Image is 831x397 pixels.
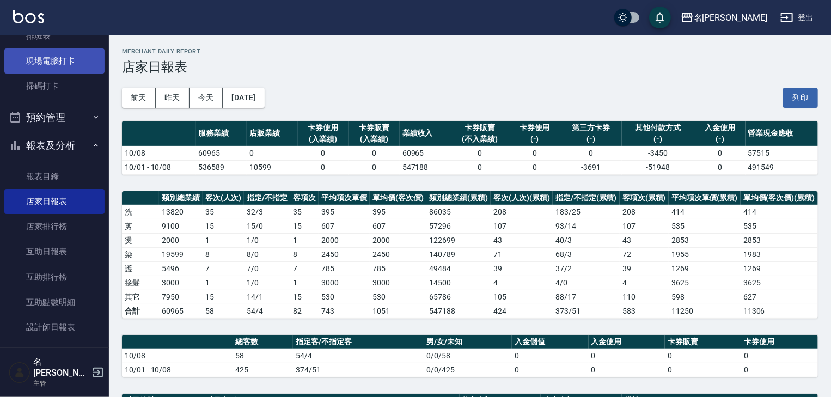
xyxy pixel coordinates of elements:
td: 122699 [426,233,491,247]
button: 前天 [122,88,156,108]
td: 15 [203,290,244,304]
td: 39 [620,261,669,276]
td: 0 [247,146,298,160]
td: 3000 [159,276,203,290]
td: 9100 [159,219,203,233]
td: 0 [560,146,622,160]
td: 8 [203,247,244,261]
td: 0 [512,363,588,377]
img: Person [9,362,30,383]
td: 1 [203,276,244,290]
td: 11250 [669,304,741,318]
td: 2000 [159,233,203,247]
td: 39 [491,261,553,276]
td: 其它 [122,290,159,304]
a: 互助日報表 [4,239,105,264]
td: 0 [589,349,665,363]
td: 0 [665,349,741,363]
div: 名[PERSON_NAME] [694,11,767,25]
td: 58 [203,304,244,318]
td: 8 [290,247,319,261]
td: 10/01 - 10/08 [122,363,233,377]
td: 4 [620,276,669,290]
td: 8 / 0 [244,247,290,261]
a: 互助點數明細 [4,290,105,315]
td: 14 / 1 [244,290,290,304]
th: 客次(人次)(累積) [491,191,553,205]
td: 1983 [741,247,818,261]
th: 業績收入 [400,121,451,146]
td: 2853 [741,233,818,247]
th: 卡券販賣 [665,335,741,349]
td: 15 / 0 [244,219,290,233]
td: 3000 [319,276,370,290]
td: 35 [203,205,244,219]
td: 86035 [426,205,491,219]
td: 剪 [122,219,159,233]
button: 報表及分析 [4,131,105,160]
td: 395 [319,205,370,219]
td: 0/0/425 [424,363,512,377]
td: 57296 [426,219,491,233]
td: 208 [620,205,669,219]
th: 男/女/未知 [424,335,512,349]
td: 0 [509,146,560,160]
button: 預約管理 [4,103,105,132]
td: 14500 [426,276,491,290]
td: 3625 [741,276,818,290]
td: 35 [290,205,319,219]
div: (入業績) [351,133,397,145]
td: 0 [589,363,665,377]
td: 0 [694,146,746,160]
td: 染 [122,247,159,261]
td: 43 [491,233,553,247]
td: 49484 [426,261,491,276]
td: 0 [741,363,818,377]
td: 598 [669,290,741,304]
a: 排班表 [4,23,105,48]
a: 互助排行榜 [4,265,105,290]
td: 0 [349,160,400,174]
td: 7 / 0 [244,261,290,276]
td: 607 [370,219,426,233]
td: 535 [669,219,741,233]
td: 57515 [746,146,818,160]
div: (不入業績) [453,133,506,145]
button: 名[PERSON_NAME] [676,7,772,29]
a: 現場電腦打卡 [4,48,105,74]
td: 414 [669,205,741,219]
th: 單均價(客次價)(累積) [741,191,818,205]
h2: Merchant Daily Report [122,48,818,55]
th: 總客數 [233,335,294,349]
td: 7950 [159,290,203,304]
td: 547188 [426,304,491,318]
td: 110 [620,290,669,304]
th: 平均項次單價(累積) [669,191,741,205]
h3: 店家日報表 [122,59,818,75]
button: 昨天 [156,88,190,108]
td: 0 [741,349,818,363]
th: 卡券使用 [741,335,818,349]
th: 類別總業績(累積) [426,191,491,205]
div: 其他付款方式 [625,122,692,133]
td: 7 [203,261,244,276]
td: 2000 [319,233,370,247]
td: 395 [370,205,426,219]
td: 1 / 0 [244,233,290,247]
td: 54/4 [244,304,290,318]
td: 2853 [669,233,741,247]
td: 10/01 - 10/08 [122,160,196,174]
td: 1269 [669,261,741,276]
td: 13820 [159,205,203,219]
a: 店家日報表 [4,189,105,214]
td: 0 [509,160,560,174]
td: 2000 [370,233,426,247]
th: 營業現金應收 [746,121,818,146]
td: 1 [203,233,244,247]
td: 491549 [746,160,818,174]
td: 72 [620,247,669,261]
td: 140789 [426,247,491,261]
td: 105 [491,290,553,304]
td: -3450 [622,146,694,160]
td: 1051 [370,304,426,318]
